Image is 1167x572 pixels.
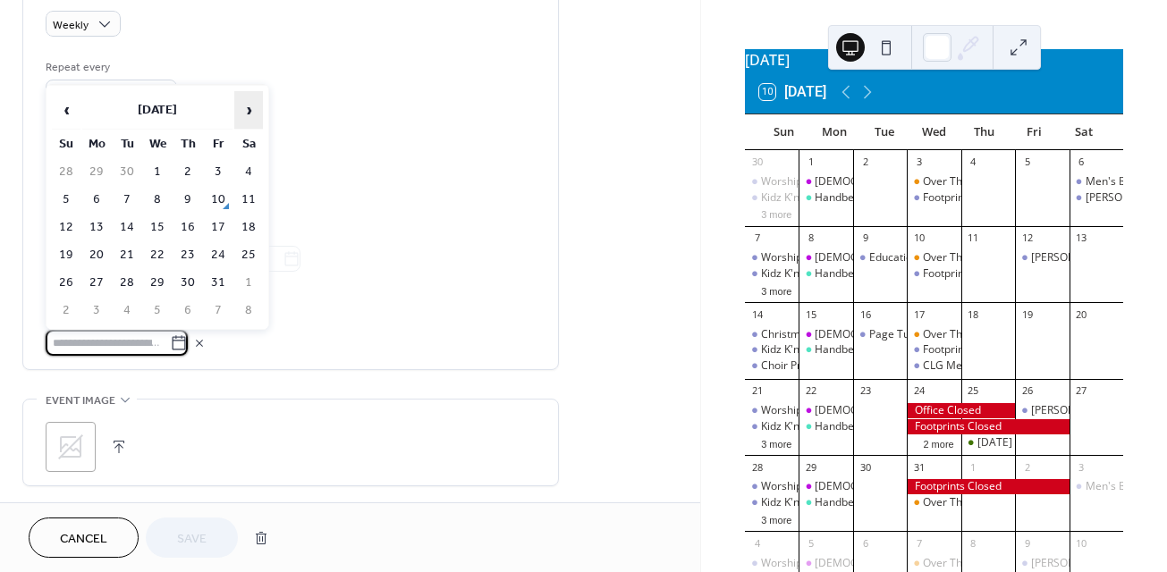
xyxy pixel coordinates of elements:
div: 3 [1075,460,1088,474]
div: Handbells Practice [799,190,852,206]
div: 14 [750,307,764,321]
div: Ladies Bible Study [799,556,852,571]
td: 12 [52,214,80,240]
td: 7 [204,298,233,324]
div: Over The Hill Gang [923,495,1017,510]
div: Footprints Chapel [907,342,960,357]
div: Ladies Bible Study [799,327,852,342]
div: Over The Hill Gang [907,174,960,189]
span: Excluded dates [46,295,536,314]
td: 8 [234,298,263,324]
button: 2 more [916,435,960,450]
div: Choir Practice [745,358,799,374]
div: Footprints Chapel [907,190,960,206]
td: 6 [173,298,202,324]
div: 3 [912,156,926,169]
div: Footprints Closed [907,479,1069,494]
div: Men's Breakfast [1070,174,1123,189]
td: 4 [113,298,141,324]
div: 1 [967,460,980,474]
td: 29 [143,270,172,296]
div: Page Tuners [853,327,907,342]
div: Sun [759,114,809,150]
div: 9 [858,231,872,245]
td: 26 [52,270,80,296]
a: Cancel [29,517,139,558]
div: 12 [1020,231,1034,245]
div: Christmas Program [745,327,799,342]
div: Worship [745,479,799,494]
div: Education Committee Meeting [869,250,1020,265]
div: 22 [804,384,817,398]
div: Kidz K'nnection [761,495,836,510]
td: 1 [234,270,263,296]
div: Kidz K'nnection [761,190,836,206]
div: 31 [912,460,926,474]
div: Footprints Chapel [907,266,960,282]
div: 20 [1075,307,1088,321]
span: ‹ [53,92,80,128]
td: 29 [82,159,111,185]
div: Christmas Program [761,327,858,342]
td: 20 [82,242,111,268]
div: Bernita Brewer's Memorial Service [1070,190,1123,206]
div: 7 [912,536,926,550]
div: 9 [1020,536,1034,550]
div: Page Tuners [869,327,932,342]
td: 10 [204,187,233,213]
div: Fri [1009,114,1059,150]
td: 25 [234,242,263,268]
div: [DEMOGRAPHIC_DATA] [DEMOGRAPHIC_DATA] Study [815,403,1084,418]
div: Thu [959,114,1009,150]
div: 24 [912,384,926,398]
div: Handbells Practice [815,419,908,434]
div: Worship [761,174,802,189]
div: 26 [1020,384,1034,398]
td: 13 [82,214,111,240]
td: 4 [234,159,263,185]
div: Bursey/Hanson Immerse Group [1015,556,1069,571]
div: [DEMOGRAPHIC_DATA] [DEMOGRAPHIC_DATA] Study [815,174,1084,189]
div: Over The Hill Gang [907,327,960,342]
td: 18 [234,214,263,240]
div: 19 [1020,307,1034,321]
div: Handbells Practice [815,266,908,282]
th: Tu [113,131,141,157]
th: [DATE] [82,91,233,130]
td: 14 [113,214,141,240]
div: 8 [804,231,817,245]
div: Handbells Practice [799,495,852,510]
div: 1 [804,156,817,169]
div: Bursey/Hanson Immerse Group [1015,403,1069,418]
td: 22 [143,242,172,268]
div: Handbells Practice [799,342,852,357]
div: 6 [858,536,872,550]
td: 31 [204,270,233,296]
div: Worship [745,403,799,418]
div: 4 [750,536,764,550]
td: 17 [204,214,233,240]
div: Men's Breakfast [1086,479,1167,494]
td: 27 [82,270,111,296]
th: Mo [82,131,111,157]
td: 23 [173,242,202,268]
div: Footprints Closed [907,419,1069,434]
div: Worship [745,556,799,571]
div: Choir Practice [761,358,831,374]
div: 30 [858,460,872,474]
div: Footprints Chapel [923,342,1011,357]
div: Kidz K'nnection [745,190,799,206]
th: Th [173,131,202,157]
div: Worship [761,556,802,571]
div: 10 [1075,536,1088,550]
div: Mon [809,114,859,150]
span: Weekly [53,15,89,36]
td: 5 [143,298,172,324]
div: Kidz K'nnection [745,495,799,510]
td: 24 [204,242,233,268]
div: 2 [1020,460,1034,474]
div: Worship [745,250,799,265]
td: 21 [113,242,141,268]
div: 11 [967,231,980,245]
div: Wed [909,114,960,150]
